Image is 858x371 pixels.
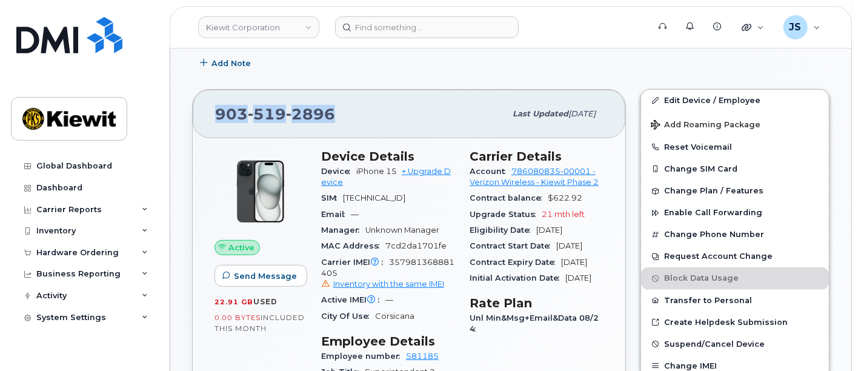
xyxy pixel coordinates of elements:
button: Block Data Usage [641,267,829,289]
span: Unknown Manager [365,226,439,235]
span: used [253,297,278,306]
span: included this month [215,313,305,333]
span: Active IMEI [321,295,385,304]
a: Create Helpdesk Submission [641,312,829,333]
span: [DATE] [565,273,591,282]
img: iPhone_15_Black.png [224,155,297,228]
span: [DATE] [561,258,587,267]
button: Add Roaming Package [641,112,829,136]
span: Contract Expiry Date [470,258,561,267]
span: JS [790,20,802,35]
h3: Rate Plan [470,296,604,310]
span: Change Plan / Features [664,187,763,196]
button: Transfer to Personal [641,290,829,312]
h3: Carrier Details [470,149,604,164]
span: Corsicana [375,312,414,321]
a: Inventory with the same IMEI [321,279,444,289]
span: Contract balance [470,193,548,202]
span: iPhone 15 [356,167,397,176]
span: 21 mth left [542,210,585,219]
span: Last updated [513,109,568,118]
button: Send Message [215,265,307,287]
input: Find something... [335,16,519,38]
span: 22.91 GB [215,298,253,306]
span: Active [228,242,254,253]
button: Enable Call Forwarding [641,202,829,224]
a: 581185 [406,352,439,361]
span: Initial Activation Date [470,273,565,282]
span: Unl Min&Msg+Email&Data 08/24 [470,313,599,333]
span: [TECHNICAL_ID] [343,193,405,202]
span: 903 [215,105,335,123]
span: 2896 [286,105,335,123]
span: Manager [321,226,365,235]
span: Inventory with the same IMEI [333,279,444,289]
button: Reset Voicemail [641,136,829,158]
iframe: Messenger Launcher [805,318,849,362]
a: 786080835-00001 - Verizon Wireless - Kiewit Phase 2 [470,167,599,187]
span: City Of Use [321,312,375,321]
h3: Device Details [321,149,455,164]
span: Email [321,210,351,219]
span: Contract Start Date [470,241,556,250]
span: 357981368881405 [321,258,455,290]
span: — [385,295,393,304]
span: Send Message [234,270,297,282]
span: Carrier IMEI [321,258,389,267]
div: Jenna Savard [775,15,829,39]
span: Enable Call Forwarding [664,209,762,218]
div: Quicklinks [733,15,773,39]
a: Edit Device / Employee [641,90,829,112]
span: MAC Address [321,241,385,250]
h3: Employee Details [321,334,455,349]
a: Kiewit Corporation [198,16,319,38]
span: Add Note [211,58,251,69]
span: [DATE] [556,241,582,250]
span: — [351,210,359,219]
button: Request Account Change [641,246,829,267]
span: Suspend/Cancel Device [664,339,765,349]
span: Employee number [321,352,406,361]
button: Change SIM Card [641,158,829,180]
span: 0.00 Bytes [215,313,261,322]
span: Eligibility Date [470,226,536,235]
span: Device [321,167,356,176]
button: Add Note [192,53,261,75]
span: Add Roaming Package [651,120,760,132]
button: Suspend/Cancel Device [641,333,829,355]
span: 7cd2da1701fe [385,241,447,250]
span: Account [470,167,511,176]
span: SIM [321,193,343,202]
span: $622.92 [548,193,582,202]
span: [DATE] [536,226,562,235]
span: 519 [248,105,286,123]
button: Change Phone Number [641,224,829,246]
span: Upgrade Status [470,210,542,219]
button: Change Plan / Features [641,180,829,202]
span: [DATE] [568,109,596,118]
